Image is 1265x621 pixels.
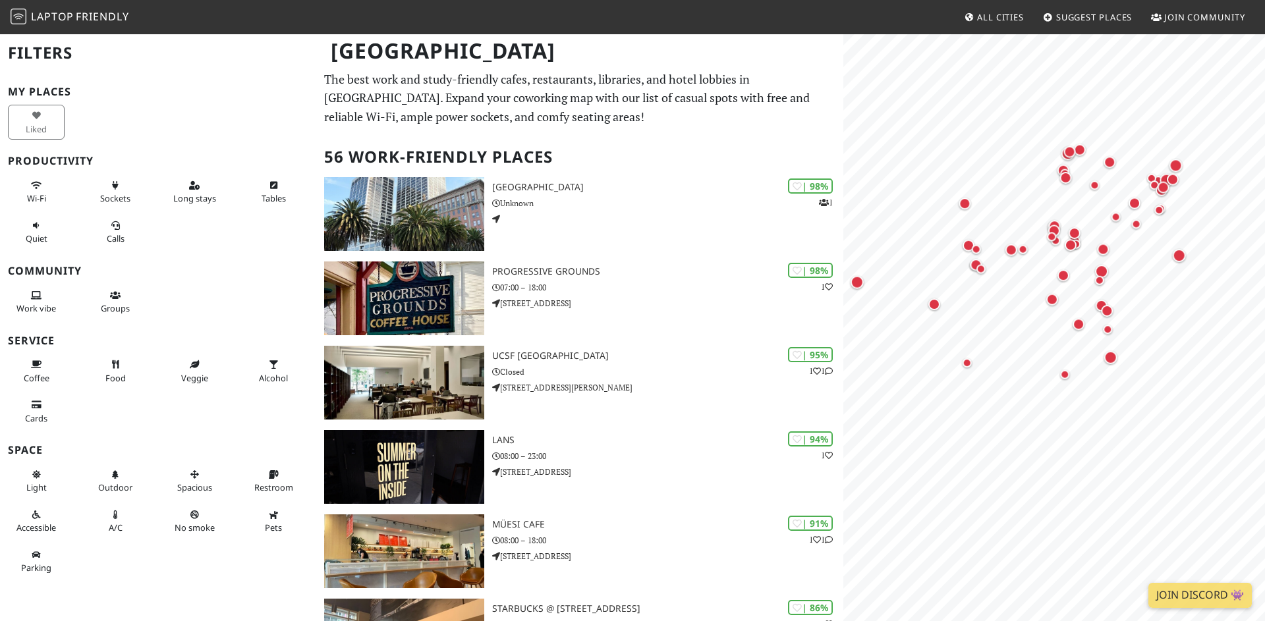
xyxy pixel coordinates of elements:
[1003,241,1020,258] div: Map marker
[967,256,984,273] div: Map marker
[245,354,302,389] button: Alcohol
[821,449,833,462] p: 1
[8,544,65,579] button: Parking
[1093,296,1110,313] div: Map marker
[926,296,943,313] div: Map marker
[1044,229,1059,244] div: Map marker
[316,177,843,251] a: One Market Plaza | 98% 1 [GEOGRAPHIC_DATA] Unknown
[809,365,833,377] p: 1 1
[8,354,65,389] button: Coffee
[1094,240,1111,257] div: Map marker
[1100,321,1115,337] div: Map marker
[1129,216,1144,232] div: Map marker
[8,394,65,429] button: Cards
[87,215,144,250] button: Calls
[1164,171,1181,188] div: Map marker
[1044,290,1061,308] div: Map marker
[1092,272,1108,288] div: Map marker
[492,281,843,294] p: 07:00 – 18:00
[848,273,866,291] div: Map marker
[16,522,56,533] span: Accessible
[1059,144,1077,163] div: Map marker
[8,335,308,347] h3: Service
[977,11,1024,23] span: All Cities
[173,192,216,204] span: Long stays
[1086,177,1102,193] div: Map marker
[1057,366,1073,382] div: Map marker
[26,481,47,493] span: Natural light
[492,450,843,462] p: 08:00 – 23:00
[788,516,833,531] div: | 91%
[8,284,65,319] button: Work vibe
[259,372,288,384] span: Alcohol
[8,464,65,499] button: Light
[87,464,144,499] button: Outdoor
[819,196,833,209] p: 1
[1153,181,1170,198] div: Map marker
[1102,348,1120,366] div: Map marker
[166,504,223,539] button: No smoke
[24,372,49,384] span: Coffee
[320,33,841,69] h1: [GEOGRAPHIC_DATA]
[1126,194,1143,211] div: Map marker
[166,354,223,389] button: Veggie
[181,372,208,384] span: Veggie
[1061,143,1079,160] div: Map marker
[31,9,74,24] span: Laptop
[492,182,843,193] h3: [GEOGRAPHIC_DATA]
[1170,246,1189,265] div: Map marker
[1155,178,1172,196] div: Map marker
[1057,165,1073,181] div: Map marker
[107,232,125,244] span: Video/audio calls
[1070,315,1087,333] div: Map marker
[8,175,65,209] button: Wi-Fi
[177,481,212,493] span: Spacious
[316,430,843,504] a: LANS | 94% 1 LANS 08:00 – 23:00 [STREET_ADDRESS]
[1048,232,1063,248] div: Map marker
[1148,583,1252,608] a: Join Discord 👾
[492,365,843,378] p: Closed
[26,232,47,244] span: Quiet
[1046,222,1063,239] div: Map marker
[1055,161,1072,178] div: Map marker
[959,355,975,371] div: Map marker
[105,372,126,384] span: Food
[8,504,65,539] button: Accessible
[492,381,843,394] p: [STREET_ADDRESS][PERSON_NAME]
[956,195,973,212] div: Map marker
[1055,267,1072,284] div: Map marker
[87,354,144,389] button: Food
[1092,262,1111,281] div: Map marker
[245,504,302,539] button: Pets
[109,522,123,533] span: Air conditioned
[324,261,484,335] img: Progressive Grounds
[25,412,47,424] span: Credit cards
[492,435,843,446] h3: LANS
[1108,209,1124,225] div: Map marker
[492,197,843,209] p: Unknown
[316,514,843,588] a: Müesi Cafe | 91% 11 Müesi Cafe 08:00 – 18:00 [STREET_ADDRESS]
[1057,169,1075,186] div: Map marker
[265,522,282,533] span: Pet friendly
[8,215,65,250] button: Quiet
[1015,241,1031,257] div: Map marker
[245,175,302,209] button: Tables
[1056,11,1133,23] span: Suggest Places
[1146,177,1162,193] div: Map marker
[1157,171,1175,189] div: Map marker
[8,33,308,73] h2: Filters
[324,70,835,126] p: The best work and study-friendly cafes, restaurants, libraries, and hotel lobbies in [GEOGRAPHIC_...
[1071,141,1088,158] div: Map marker
[967,257,982,273] div: Map marker
[1098,302,1115,319] div: Map marker
[788,431,833,446] div: | 94%
[492,466,843,478] p: [STREET_ADDRESS]
[959,5,1029,29] a: All Cities
[960,236,977,254] div: Map marker
[316,346,843,419] a: UCSF Mission Bay FAMRI Library | 95% 11 UCSF [GEOGRAPHIC_DATA] Closed [STREET_ADDRESS][PERSON_NAME]
[166,464,223,499] button: Spacious
[87,504,144,539] button: A/C
[100,192,130,204] span: Power sockets
[1164,11,1245,23] span: Join Community
[324,346,484,419] img: UCSF Mission Bay FAMRI Library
